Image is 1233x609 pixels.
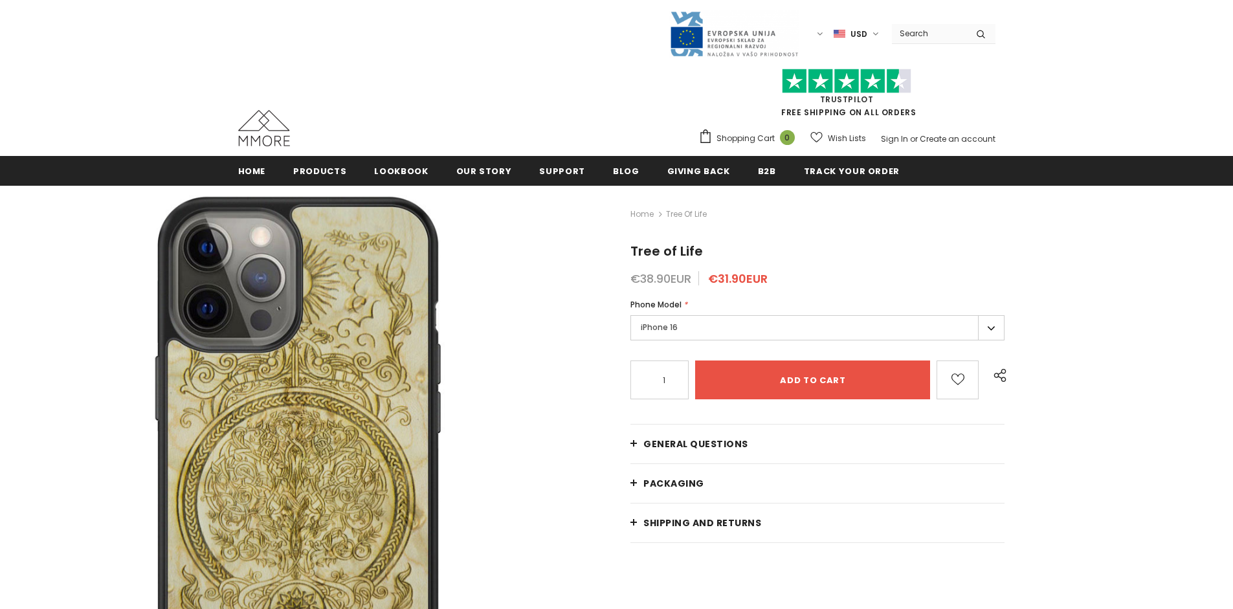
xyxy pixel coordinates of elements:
[804,165,900,177] span: Track your order
[666,206,707,222] span: Tree of Life
[293,165,346,177] span: Products
[238,156,266,185] a: Home
[708,271,768,287] span: €31.90EUR
[667,156,730,185] a: Giving back
[630,299,682,310] span: Phone Model
[643,477,704,490] span: PACKAGING
[695,360,930,399] input: Add to cart
[630,242,703,260] span: Tree of Life
[834,28,845,39] img: USD
[643,516,761,529] span: Shipping and returns
[758,165,776,177] span: B2B
[669,28,799,39] a: Javni Razpis
[630,504,1005,542] a: Shipping and returns
[804,156,900,185] a: Track your order
[881,133,908,144] a: Sign In
[238,165,266,177] span: Home
[374,156,428,185] a: Lookbook
[643,437,748,450] span: General Questions
[667,165,730,177] span: Giving back
[780,130,795,145] span: 0
[820,94,874,105] a: Trustpilot
[630,464,1005,503] a: PACKAGING
[758,156,776,185] a: B2B
[539,165,585,177] span: support
[630,271,691,287] span: €38.90EUR
[456,156,512,185] a: Our Story
[892,24,966,43] input: Search Site
[630,206,654,222] a: Home
[910,133,918,144] span: or
[782,69,911,94] img: Trust Pilot Stars
[630,425,1005,463] a: General Questions
[716,132,775,145] span: Shopping Cart
[810,127,866,149] a: Wish Lists
[238,110,290,146] img: MMORE Cases
[920,133,995,144] a: Create an account
[613,165,639,177] span: Blog
[374,165,428,177] span: Lookbook
[630,315,1005,340] label: iPhone 16
[456,165,512,177] span: Our Story
[828,132,866,145] span: Wish Lists
[698,74,995,118] span: FREE SHIPPING ON ALL ORDERS
[669,10,799,58] img: Javni Razpis
[698,129,801,148] a: Shopping Cart 0
[613,156,639,185] a: Blog
[539,156,585,185] a: support
[293,156,346,185] a: Products
[850,28,867,41] span: USD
